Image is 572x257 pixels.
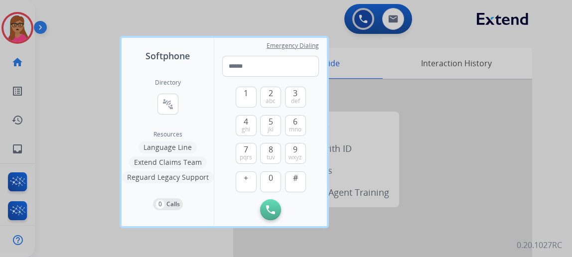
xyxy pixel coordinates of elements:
span: Emergency Dialing [267,42,319,50]
span: jkl [268,126,274,133]
mat-icon: connect_without_contact [162,98,174,110]
button: 9wxyz [285,143,306,164]
button: 3def [285,87,306,108]
p: 0 [156,200,164,209]
button: Language Line [139,141,197,153]
span: 8 [269,143,273,155]
span: pqrs [240,153,252,161]
span: 5 [269,116,273,128]
span: # [293,172,298,184]
span: wxyz [288,153,302,161]
span: mno [289,126,301,133]
button: 5jkl [260,115,281,136]
button: 2abc [260,87,281,108]
button: 8tuv [260,143,281,164]
span: 9 [293,143,297,155]
button: 1 [236,87,257,108]
button: 4ghi [236,115,257,136]
span: 7 [244,143,248,155]
span: 4 [244,116,248,128]
span: def [291,97,300,105]
p: 0.20.1027RC [517,239,562,251]
button: # [285,171,306,192]
img: call-button [266,205,275,214]
span: 2 [269,87,273,99]
button: 6mno [285,115,306,136]
span: + [244,172,248,184]
span: 6 [293,116,297,128]
span: ghi [242,126,250,133]
button: Extend Claims Team [129,156,207,168]
button: 0Calls [153,198,183,210]
button: 0 [260,171,281,192]
span: 0 [269,172,273,184]
span: abc [266,97,276,105]
span: Resources [153,130,182,138]
p: Calls [166,200,180,209]
button: Reguard Legacy Support [122,171,214,183]
span: tuv [267,153,275,161]
span: 3 [293,87,297,99]
h2: Directory [155,79,181,87]
span: 1 [244,87,248,99]
button: 7pqrs [236,143,257,164]
button: + [236,171,257,192]
span: Softphone [145,49,190,63]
